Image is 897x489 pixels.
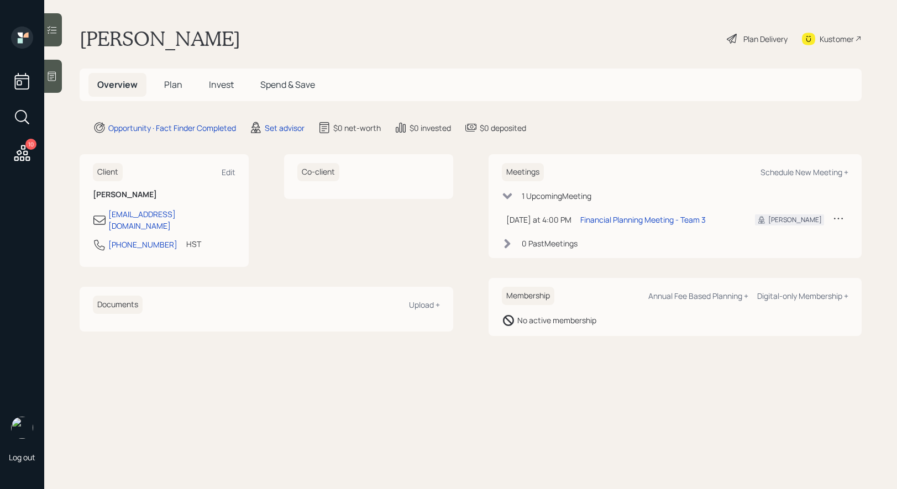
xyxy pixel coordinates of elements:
[108,208,235,232] div: [EMAIL_ADDRESS][DOMAIN_NAME]
[506,214,571,225] div: [DATE] at 4:00 PM
[25,139,36,150] div: 10
[580,214,706,225] div: Financial Planning Meeting - Team 3
[502,287,554,305] h6: Membership
[97,78,138,91] span: Overview
[517,314,596,326] div: No active membership
[260,78,315,91] span: Spend & Save
[222,167,235,177] div: Edit
[757,291,848,301] div: Digital-only Membership +
[209,78,234,91] span: Invest
[11,417,33,439] img: treva-nostdahl-headshot.png
[409,299,440,310] div: Upload +
[108,122,236,134] div: Opportunity · Fact Finder Completed
[760,167,848,177] div: Schedule New Meeting +
[648,291,748,301] div: Annual Fee Based Planning +
[743,33,788,45] div: Plan Delivery
[93,296,143,314] h6: Documents
[265,122,305,134] div: Set advisor
[164,78,182,91] span: Plan
[522,190,591,202] div: 1 Upcoming Meeting
[93,190,235,199] h6: [PERSON_NAME]
[522,238,578,249] div: 0 Past Meeting s
[9,452,35,462] div: Log out
[93,163,123,181] h6: Client
[768,215,822,225] div: [PERSON_NAME]
[108,239,177,250] div: [PHONE_NUMBER]
[333,122,381,134] div: $0 net-worth
[80,27,240,51] h1: [PERSON_NAME]
[186,238,201,250] div: HST
[480,122,526,134] div: $0 deposited
[502,163,544,181] h6: Meetings
[297,163,339,181] h6: Co-client
[820,33,854,45] div: Kustomer
[410,122,451,134] div: $0 invested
